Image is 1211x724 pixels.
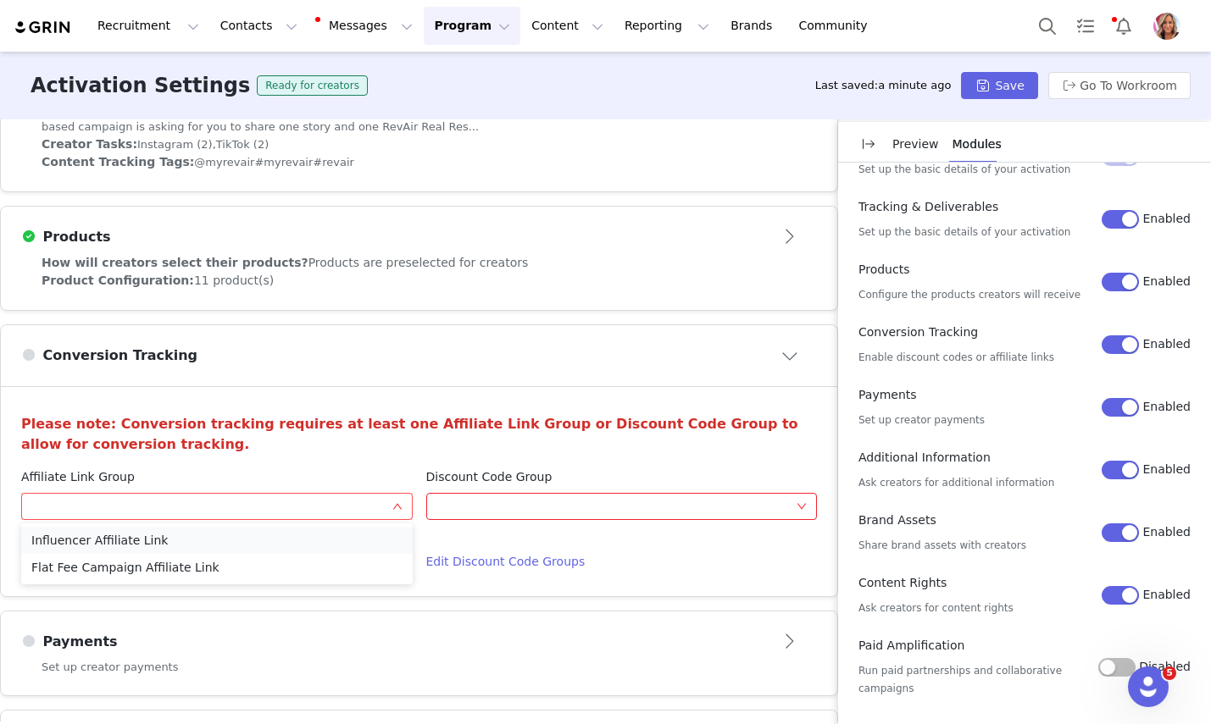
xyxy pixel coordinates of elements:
span: Paid Amplification [858,638,964,652]
p: Preview [892,135,939,153]
span: Disabled [1139,660,1191,673]
h3: Activation Settings [31,70,250,101]
span: 11 product(s) [194,274,274,287]
span: Additional Information [858,450,991,464]
button: Profile [1143,13,1197,40]
span: Set up the basic details of your activation [858,163,1070,175]
a: Edit Discount Code Groups [426,553,818,571]
span: Content Rights [858,576,947,589]
span: Products are preselected for creators [308,256,529,269]
span: a minute ago [878,79,951,91]
span: Ready for creators [257,75,368,96]
span: #myrevair [254,156,313,169]
a: Brands [720,7,787,45]
h3: Payments [36,632,118,652]
span: Enabled [1142,400,1191,413]
button: Enabled [1102,210,1139,229]
li: Flat Fee Campaign Affiliate Link [21,554,413,581]
button: Enabled [1102,335,1139,354]
img: 755fb5b9-f341-45a5-92cc-5b20cac555f4.jpg [1153,13,1180,40]
button: Messages [308,7,423,45]
button: Content [521,7,614,45]
button: Notifications [1105,7,1142,45]
button: Enabled [1102,586,1139,605]
span: Products [858,263,909,276]
span: Discount Code Group [426,468,553,486]
i: icon: down [392,501,403,513]
span: Enabled [1142,525,1191,539]
button: Disabled [1098,658,1136,677]
h3: Products [36,227,111,247]
button: Close module [764,342,817,369]
button: Open module [764,628,817,655]
a: Community [789,7,886,45]
span: Enabled [1142,212,1191,225]
span: Affiliate Link Group [21,468,135,486]
h3: Please note: Conversion tracking requires at least one Affiliate Link Group or Discount Code Grou... [21,414,817,455]
span: Share brand assets with creators [858,539,1026,551]
button: Enabled [1102,523,1139,542]
span: Content Tracking Tags: [42,155,194,169]
span: Enable discount codes or affiliate links [858,351,1054,363]
span: Enabled [1142,462,1191,476]
span: Enabled [1142,588,1191,601]
li: Influencer Affiliate Link [21,527,413,554]
a: Tasks [1067,7,1104,45]
span: Set up creator payments [858,414,985,426]
span: Tracking & Deliverables [858,200,998,213]
button: Program [424,7,520,45]
button: Contacts [210,7,308,45]
h3: Conversion Tracking [36,345,198,366]
span: Ask creators for additional information [858,477,1054,489]
span: Enabled [1142,337,1191,351]
span: Conversion Tracking [858,325,978,339]
button: Save [961,72,1037,99]
span: Payments [858,388,917,401]
button: Reporting [614,7,719,45]
span: @myrevair [194,156,254,169]
span: TikTok (2) [216,138,269,151]
span: Last saved: [815,79,952,91]
span: #revair [313,156,354,169]
div: Set up creator payments [1,659,837,696]
button: Search [1029,7,1066,45]
span: Instagram (2), [137,138,216,151]
button: Open module [764,224,817,251]
button: Enabled [1102,273,1139,291]
span: Enabled [1142,274,1191,288]
button: Recruitment [87,7,209,45]
button: Enabled [1102,461,1139,479]
img: grin logo [14,19,73,36]
span: How will creators select their products? [42,256,308,269]
iframe: Intercom live chat [1128,666,1169,707]
button: Go To Workroom [1048,72,1191,99]
span: 5 [1163,666,1176,680]
span: Configure the products creators will receive [858,289,1080,301]
span: Set up the basic details of your activation [858,226,1070,238]
button: Enabled [1102,398,1139,417]
span: Creator Tasks: [42,137,137,151]
span: Ask creators for content rights [858,602,1014,614]
span: Modules [953,137,1002,151]
span: Product Configuration: [42,274,194,287]
span: Brand Assets [858,513,936,527]
span: Run paid partnerships and collaborative campaigns [858,665,1062,694]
